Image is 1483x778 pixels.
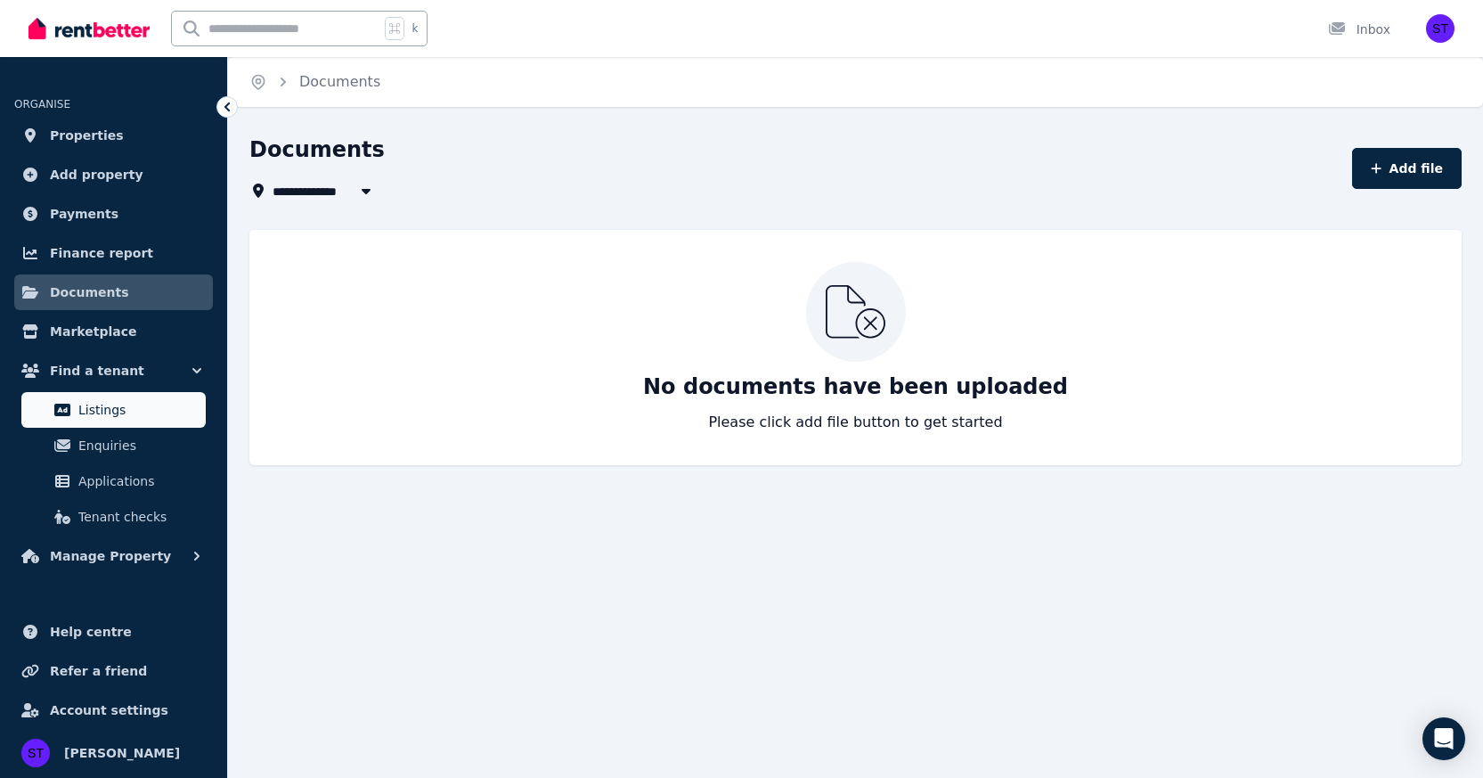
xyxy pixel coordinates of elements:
[14,235,213,271] a: Finance report
[14,692,213,728] a: Account settings
[21,392,206,428] a: Listings
[14,314,213,349] a: Marketplace
[50,660,147,682] span: Refer a friend
[50,282,129,303] span: Documents
[64,742,180,764] span: [PERSON_NAME]
[14,353,213,389] button: Find a tenant
[14,98,70,111] span: ORGANISE
[29,15,150,42] img: RentBetter
[1328,20,1390,38] div: Inbox
[14,118,213,153] a: Properties
[14,196,213,232] a: Payments
[21,739,50,767] img: Steve Tomadin
[1422,717,1465,760] div: Open Intercom Messenger
[21,428,206,463] a: Enquiries
[411,21,418,36] span: k
[50,125,124,146] span: Properties
[50,321,136,342] span: Marketplace
[249,135,385,164] h1: Documents
[50,360,144,381] span: Find a tenant
[78,399,199,421] span: Listings
[14,614,213,650] a: Help centre
[14,538,213,574] button: Manage Property
[14,157,213,192] a: Add property
[21,463,206,499] a: Applications
[1352,148,1462,189] button: Add file
[78,506,199,528] span: Tenant checks
[14,653,213,689] a: Refer a friend
[21,499,206,535] a: Tenant checks
[708,412,1002,433] p: Please click add file button to get started
[78,435,199,456] span: Enquiries
[78,471,199,492] span: Applications
[50,203,118,225] span: Payments
[50,545,171,567] span: Manage Property
[299,73,380,90] a: Documents
[50,242,153,264] span: Finance report
[50,621,132,643] span: Help centre
[643,373,1068,401] p: No documents have been uploaded
[50,164,143,185] span: Add property
[50,700,168,721] span: Account settings
[1426,14,1454,43] img: Steve Tomadin
[228,57,402,107] nav: Breadcrumb
[14,274,213,310] a: Documents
